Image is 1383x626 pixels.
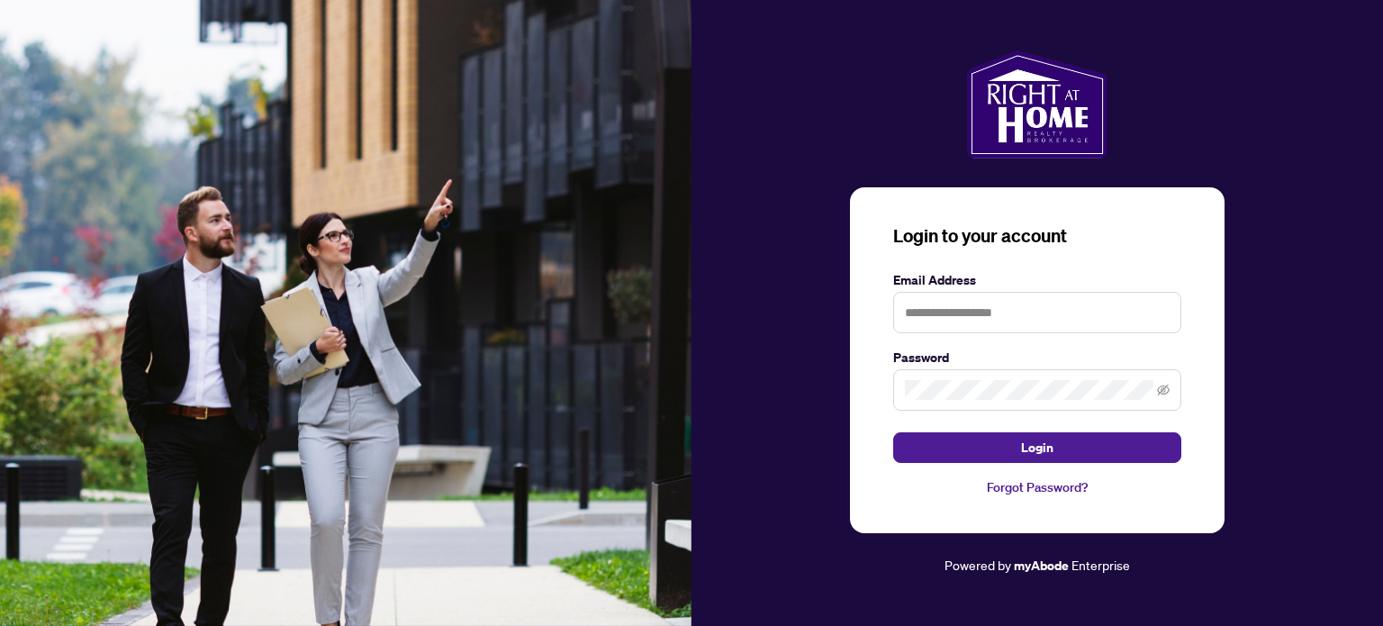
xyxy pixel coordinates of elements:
img: ma-logo [967,50,1107,159]
label: Email Address [893,270,1181,290]
span: Enterprise [1071,557,1130,573]
button: Login [893,432,1181,463]
a: Forgot Password? [893,477,1181,497]
label: Password [893,348,1181,367]
a: myAbode [1014,556,1069,576]
span: Powered by [945,557,1011,573]
h3: Login to your account [893,223,1181,249]
span: Login [1021,433,1053,462]
span: eye-invisible [1157,384,1170,396]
